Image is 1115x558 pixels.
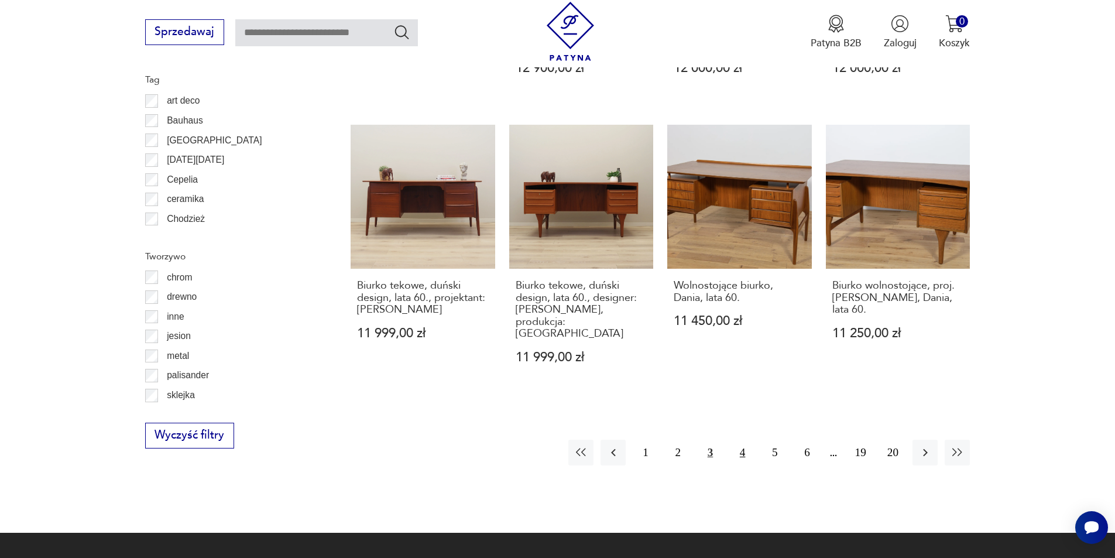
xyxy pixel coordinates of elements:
[541,2,600,61] img: Patyna - sklep z meblami i dekoracjami vintage
[167,270,192,285] p: chrom
[880,440,905,465] button: 20
[357,280,489,316] h3: Biurko tekowe, duński design, lata 60., projektant: [PERSON_NAME]
[884,36,917,50] p: Zaloguj
[145,423,234,449] button: Wyczyść filtry
[167,211,205,227] p: Chodzież
[167,152,224,167] p: [DATE][DATE]
[167,93,200,108] p: art deco
[811,15,862,50] a: Ikona medaluPatyna B2B
[633,440,658,465] button: 1
[167,231,202,246] p: Ćmielów
[167,328,191,344] p: jesion
[145,249,317,264] p: Tworzywo
[945,15,963,33] img: Ikona koszyka
[698,440,723,465] button: 3
[832,62,964,74] p: 12 000,00 zł
[674,315,805,327] p: 11 450,00 zł
[826,125,970,391] a: Biurko wolnostojące, proj. Vlad Mortensen, Dania, lata 60.Biurko wolnostojące, proj. [PERSON_NAME...
[794,440,819,465] button: 6
[351,125,495,391] a: Biurko tekowe, duński design, lata 60., projektant: Svend Age MadsenBiurko tekowe, duński design,...
[667,125,812,391] a: Wolnostojące biurko, Dania, lata 60.Wolnostojące biurko, Dania, lata 60.11 450,00 zł
[1075,511,1108,544] iframe: Smartsupp widget button
[167,133,262,148] p: [GEOGRAPHIC_DATA]
[145,28,224,37] a: Sprzedawaj
[848,440,873,465] button: 19
[832,280,964,316] h3: Biurko wolnostojące, proj. [PERSON_NAME], Dania, lata 60.
[145,19,224,45] button: Sprzedawaj
[167,368,209,383] p: palisander
[674,280,805,304] h3: Wolnostojące biurko, Dania, lata 60.
[167,388,195,403] p: sklejka
[167,191,204,207] p: ceramika
[167,113,203,128] p: Bauhaus
[516,351,647,364] p: 11 999,00 zł
[674,62,805,74] p: 12 000,00 zł
[167,172,198,187] p: Cepelia
[832,327,964,340] p: 11 250,00 zł
[167,289,197,304] p: drewno
[730,440,755,465] button: 4
[891,15,909,33] img: Ikonka użytkownika
[811,15,862,50] button: Patyna B2B
[145,72,317,87] p: Tag
[884,15,917,50] button: Zaloguj
[665,440,691,465] button: 2
[167,408,188,423] p: szkło
[167,348,189,364] p: metal
[516,62,647,74] p: 12 900,00 zł
[939,15,970,50] button: 0Koszyk
[357,327,489,340] p: 11 999,00 zł
[167,309,184,324] p: inne
[939,36,970,50] p: Koszyk
[516,280,647,340] h3: Biurko tekowe, duński design, lata 60., designer: [PERSON_NAME], produkcja: [GEOGRAPHIC_DATA]
[811,36,862,50] p: Patyna B2B
[827,15,845,33] img: Ikona medalu
[762,440,787,465] button: 5
[393,23,410,40] button: Szukaj
[956,15,968,28] div: 0
[509,125,654,391] a: Biurko tekowe, duński design, lata 60., designer: Vald Mortensen, produkcja: OdenseBiurko tekowe,...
